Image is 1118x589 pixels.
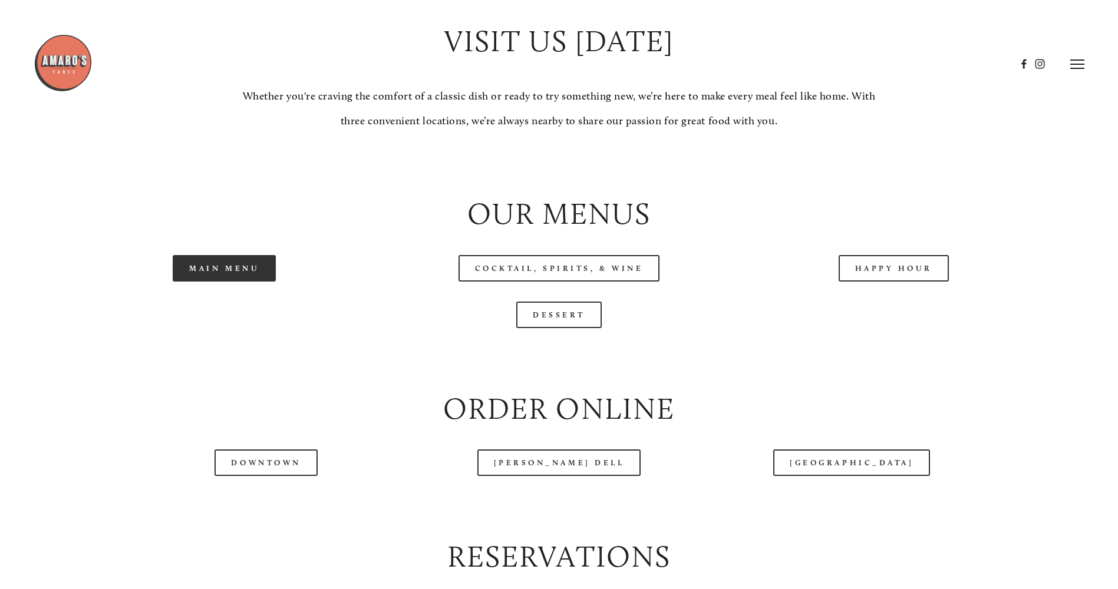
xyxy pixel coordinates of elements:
a: [GEOGRAPHIC_DATA] [773,449,930,476]
a: Downtown [215,449,317,476]
h2: Our Menus [67,193,1051,235]
h2: Reservations [67,536,1051,578]
a: Happy Hour [839,255,949,282]
h2: Order Online [67,388,1051,430]
a: [PERSON_NAME] Dell [477,449,641,476]
img: Amaro's Table [34,34,93,92]
a: Dessert [516,302,602,328]
a: Main Menu [173,255,276,282]
a: Cocktail, Spirits, & Wine [459,255,660,282]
